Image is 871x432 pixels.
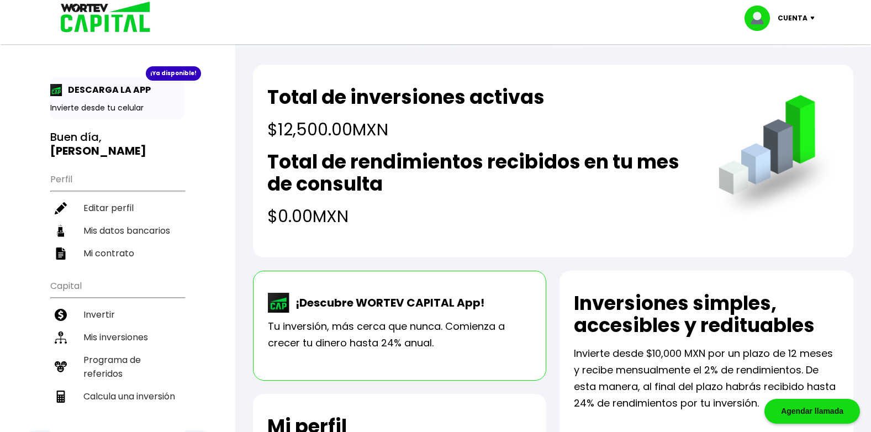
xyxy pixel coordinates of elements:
h4: $0.00 MXN [267,204,696,229]
a: Mi contrato [50,242,184,265]
a: Calcula una inversión [50,385,184,408]
img: datos-icon.10cf9172.svg [55,225,67,237]
ul: Perfil [50,167,184,265]
h2: Total de inversiones activas [267,86,545,108]
a: Mis datos bancarios [50,219,184,242]
img: wortev-capital-app-icon [268,293,290,313]
img: icon-down [807,17,822,20]
p: DESCARGA LA APP [62,83,151,97]
p: Invierte desde $10,000 MXN por un plazo de 12 meses y recibe mensualmente el 2% de rendimientos. ... [574,345,839,412]
a: Invertir [50,303,184,326]
h2: Total de rendimientos recibidos en tu mes de consulta [267,151,696,195]
p: ¡Descubre WORTEV CAPITAL App! [290,294,484,311]
img: profile-image [745,6,778,31]
p: Tu inversión, más cerca que nunca. Comienza a crecer tu dinero hasta 24% anual. [268,318,532,351]
a: Programa de referidos [50,349,184,385]
img: invertir-icon.b3b967d7.svg [55,309,67,321]
p: Cuenta [778,10,807,27]
b: [PERSON_NAME] [50,143,146,159]
a: Mis inversiones [50,326,184,349]
h2: Inversiones simples, accesibles y redituables [574,292,839,336]
p: Invierte desde tu celular [50,102,184,114]
img: editar-icon.952d3147.svg [55,202,67,214]
img: app-icon [50,84,62,96]
div: ¡Ya disponible! [146,66,201,81]
img: grafica.516fef24.png [714,95,839,220]
h4: $12,500.00 MXN [267,117,545,142]
img: inversiones-icon.6695dc30.svg [55,331,67,344]
img: contrato-icon.f2db500c.svg [55,247,67,260]
a: Editar perfil [50,197,184,219]
div: Agendar llamada [764,399,860,424]
img: calculadora-icon.17d418c4.svg [55,391,67,403]
h3: Buen día, [50,130,184,158]
img: recomiendanos-icon.9b8e9327.svg [55,361,67,373]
